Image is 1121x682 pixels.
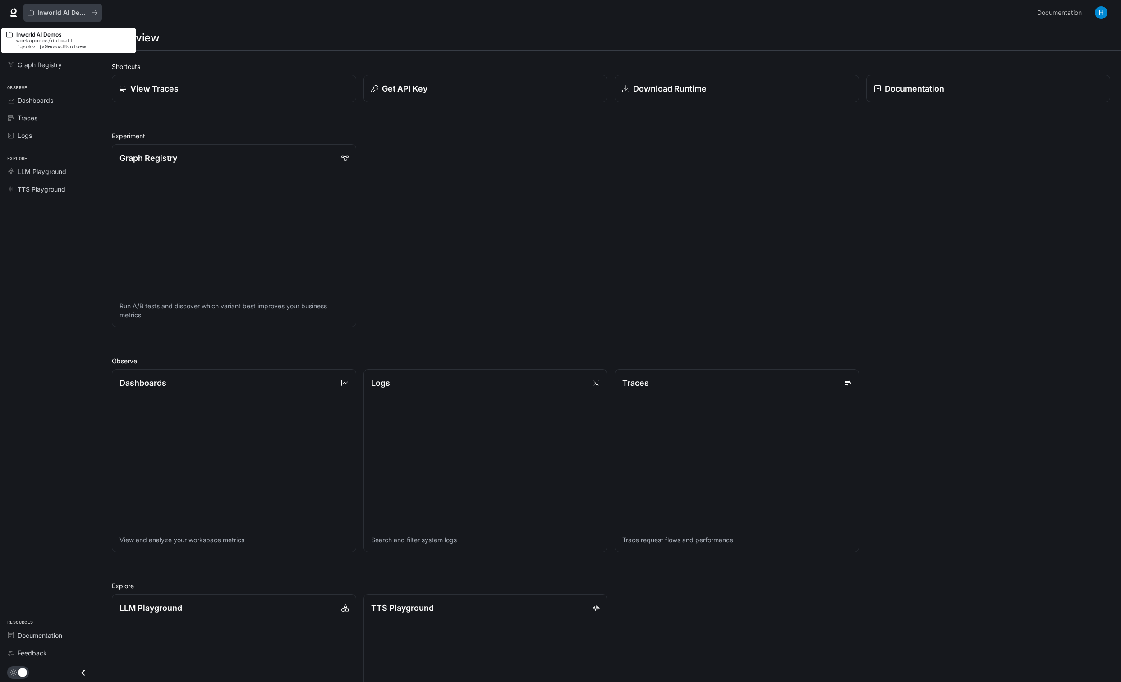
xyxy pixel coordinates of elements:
p: View and analyze your workspace metrics [119,536,349,545]
h2: Observe [112,356,1110,366]
a: Dashboards [4,92,97,108]
span: Documentation [1037,7,1082,18]
span: Feedback [18,648,47,658]
p: Dashboards [119,377,166,389]
p: Download Runtime [633,82,707,95]
p: Trace request flows and performance [622,536,851,545]
p: TTS Playground [371,602,434,614]
p: Documentation [885,82,944,95]
a: LogsSearch and filter system logs [363,369,608,552]
h2: Experiment [112,131,1110,141]
h2: Shortcuts [112,62,1110,71]
span: TTS Playground [18,184,65,194]
a: TTS Playground [4,181,97,197]
a: Documentation [1034,4,1089,22]
p: Search and filter system logs [371,536,600,545]
a: View Traces [112,75,356,102]
a: LLM Playground [4,164,97,179]
a: Graph Registry [4,57,97,73]
p: View Traces [130,82,179,95]
p: Traces [622,377,649,389]
a: Download Runtime [615,75,859,102]
button: All workspaces [23,4,102,22]
a: Feedback [4,645,97,661]
p: Inworld AI Demos [37,9,88,17]
span: Traces [18,113,37,123]
span: Documentation [18,631,62,640]
button: User avatar [1092,4,1110,22]
span: Logs [18,131,32,140]
a: Documentation [866,75,1111,102]
p: Graph Registry [119,152,177,164]
img: User avatar [1095,6,1107,19]
p: Get API Key [382,82,427,95]
span: Graph Registry [18,60,62,69]
a: DashboardsView and analyze your workspace metrics [112,369,356,552]
p: Inworld AI Demos [16,32,131,37]
a: Documentation [4,627,97,643]
span: Dashboards [18,96,53,105]
a: Logs [4,128,97,143]
a: Traces [4,110,97,126]
button: Get API Key [363,75,608,102]
a: Graph RegistryRun A/B tests and discover which variant best improves your business metrics [112,144,356,327]
p: Logs [371,377,390,389]
span: LLM Playground [18,167,66,176]
h2: Explore [112,581,1110,590]
p: Run A/B tests and discover which variant best improves your business metrics [119,302,349,320]
a: TracesTrace request flows and performance [615,369,859,552]
span: Dark mode toggle [18,667,27,677]
p: LLM Playground [119,602,182,614]
button: Close drawer [73,664,93,682]
p: workspaces/default-jysokvljx9eowvd8vuiaew [16,37,131,49]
